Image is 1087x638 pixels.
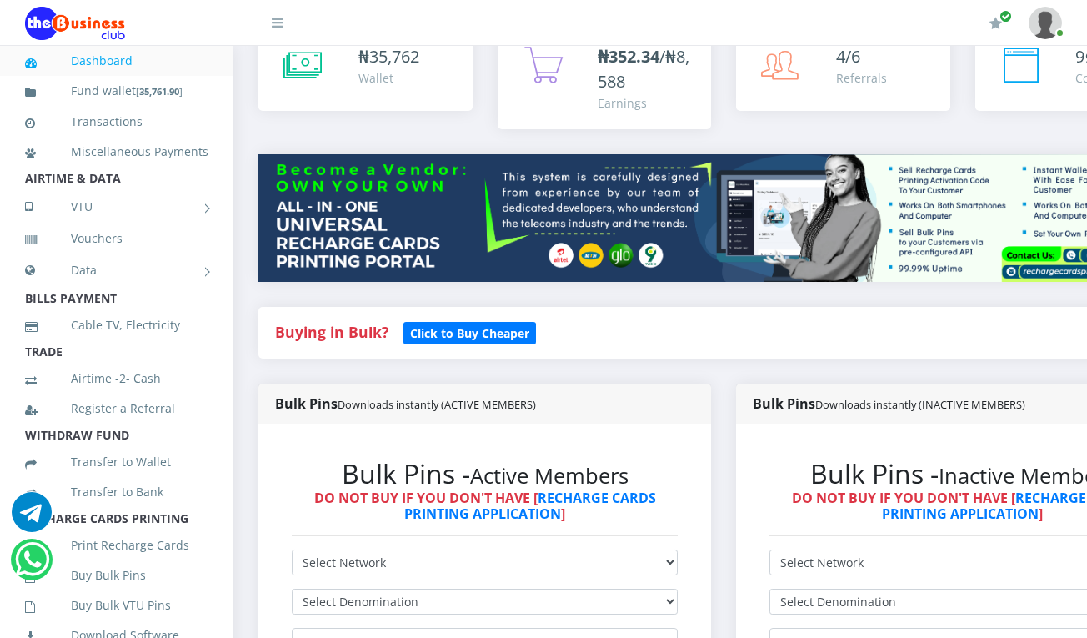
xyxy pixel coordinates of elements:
a: Transfer to Bank [25,473,208,511]
a: Buy Bulk Pins [25,556,208,595]
a: Register a Referral [25,389,208,428]
span: 4/6 [836,45,860,68]
a: Transactions [25,103,208,141]
b: ₦352.34 [598,45,659,68]
a: Buy Bulk VTU Pins [25,586,208,625]
a: RECHARGE CARDS PRINTING APPLICATION [404,489,656,523]
a: Cable TV, Electricity [25,306,208,344]
a: ₦35,762 Wallet [258,28,473,111]
div: ₦ [358,44,419,69]
a: Chat for support [12,505,52,532]
div: Referrals [836,69,887,87]
strong: Bulk Pins [275,394,536,413]
span: 9 [1075,45,1084,68]
strong: Bulk Pins [753,394,1025,413]
div: Wallet [358,69,419,87]
small: Active Members [470,461,629,490]
a: Click to Buy Cheaper [403,322,536,342]
a: Dashboard [25,42,208,80]
small: Downloads instantly (INACTIVE MEMBERS) [815,397,1025,412]
img: Logo [25,7,125,40]
strong: DO NOT BUY IF YOU DON'T HAVE [ ] [314,489,656,523]
a: ₦352.34/₦8,588 Earnings [498,28,712,129]
small: [ ] [136,85,183,98]
a: Print Recharge Cards [25,526,208,565]
b: 35,761.90 [139,85,179,98]
div: Earnings [598,94,695,112]
a: Fund wallet[35,761.90] [25,72,208,111]
span: 35,762 [369,45,419,68]
small: Downloads instantly (ACTIVE MEMBERS) [338,397,536,412]
span: Renew/Upgrade Subscription [999,10,1012,23]
a: Chat for support [15,552,49,580]
a: VTU [25,186,208,228]
a: Data [25,249,208,291]
a: Airtime -2- Cash [25,359,208,398]
i: Renew/Upgrade Subscription [989,17,1002,30]
a: Transfer to Wallet [25,443,208,481]
b: Click to Buy Cheaper [410,325,529,341]
a: Vouchers [25,219,208,258]
a: 4/6 Referrals [736,28,950,111]
img: User [1029,7,1062,39]
strong: Buying in Bulk? [275,322,388,342]
a: Miscellaneous Payments [25,133,208,171]
h2: Bulk Pins - [292,458,678,490]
